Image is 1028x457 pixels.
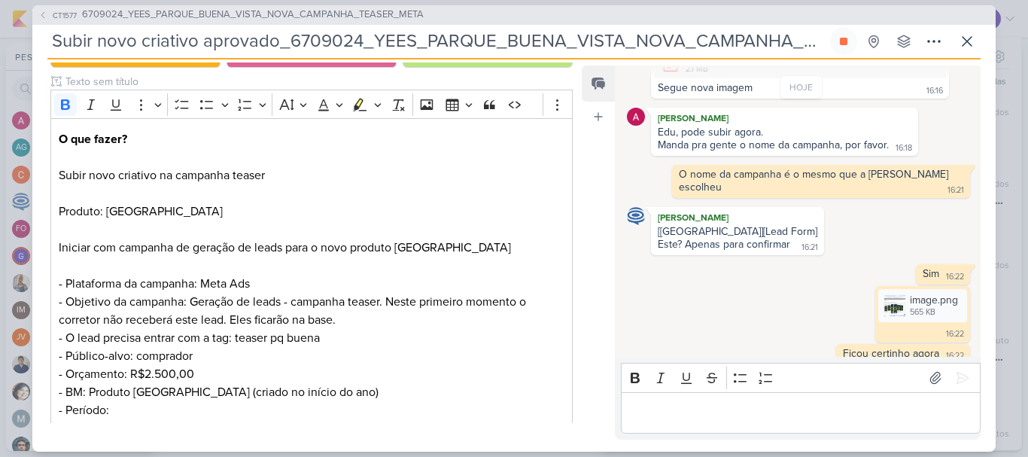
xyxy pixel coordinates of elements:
div: 16:21 [947,184,964,197]
div: [[GEOGRAPHIC_DATA]][Lead Form] [658,225,817,238]
div: Parar relógio [838,35,850,47]
div: 16:18 [896,142,912,154]
p: - Período: [59,401,564,419]
div: Editor editing area: main [621,392,981,434]
div: image.png [910,292,958,308]
p: - O lead precisa entrar com a tag: teaser pq buena - Público-alvo: comprador - Orçamento: R$2.500... [59,329,564,401]
div: Edu, pode subir agora. [658,126,911,139]
div: Editor toolbar [621,363,981,392]
img: Alessandra Gomes [627,108,645,126]
div: Este? Apenas para confirmar [658,238,790,251]
strong: O que fazer? [59,132,127,147]
input: Kard Sem Título [47,28,827,55]
div: 16:16 [926,85,943,97]
input: Texto sem título [62,74,573,90]
div: 16:22 [946,271,964,283]
p: Início em 03/09 [59,419,564,437]
img: Caroline Traven De Andrade [627,207,645,225]
div: 16:22 [946,328,964,340]
div: 2.1 MB [686,63,937,75]
div: Editor toolbar [50,90,573,119]
div: [PERSON_NAME] [654,111,915,126]
img: rhois3OVw8agfolJWLKzNkMXS10Iabw1mNWlhkyh.png [884,295,905,316]
p: Subir novo criativo na campanha teaser Produto: [GEOGRAPHIC_DATA] Iniciar com campanha de geração... [59,130,564,329]
div: 565 KB [910,306,958,318]
div: Manda pra gente o nome da campanha, por favor. [658,139,889,151]
div: 16:21 [801,242,818,254]
div: Sim [923,267,939,280]
div: [PERSON_NAME] [654,210,821,225]
div: 16:22 [946,350,964,362]
div: image.png [878,289,967,321]
div: Segue nova imagem [658,81,753,94]
div: O nome da campanha é o mesmo que a [PERSON_NAME] escolheu [679,168,951,193]
div: Ficou certinho agora [843,347,939,360]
